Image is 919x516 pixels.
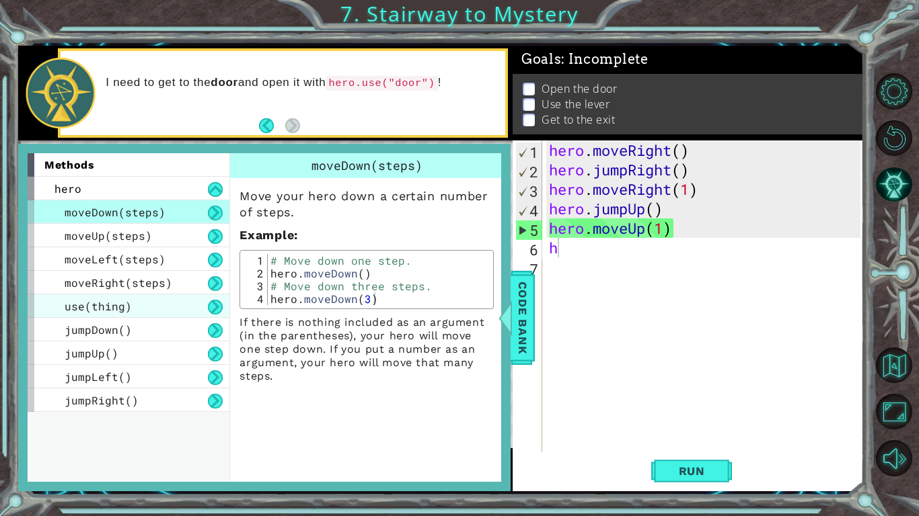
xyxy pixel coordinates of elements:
[876,167,912,203] button: AI Hint
[65,346,118,360] span: jumpUp()
[311,157,422,173] span: moveDown(steps)
[244,292,268,305] div: 4
[106,75,495,91] p: I need to get to the and open it with !
[515,259,542,279] div: 7
[65,370,132,384] span: jumpLeft()
[516,201,542,220] div: 4
[326,76,437,91] code: hero.use("door")
[542,97,610,112] p: Use the lever
[65,275,172,290] span: moveRight(steps)
[285,118,300,133] button: Next
[65,393,139,407] span: jumpRight()
[65,205,166,219] span: moveDown(steps)
[876,73,912,110] button: Level Options
[244,267,268,279] div: 2
[516,181,542,201] div: 3
[521,51,649,68] span: Goals
[512,276,534,358] span: Code Bank
[240,316,494,383] p: If there is nothing included as an argument (in the parentheses), your hero will move one step do...
[65,299,132,313] span: use(thing)
[516,220,542,240] div: 5
[516,162,542,181] div: 2
[230,153,503,178] div: moveDown(steps)
[65,252,166,266] span: moveLeft(steps)
[259,118,285,133] button: Back
[542,81,617,96] p: Open the door
[876,394,912,430] button: Maximize Browser
[876,120,912,157] button: Restart Level
[240,228,294,242] span: Example
[878,342,919,388] a: Back to Map
[876,347,912,384] button: Back to Map
[561,51,648,67] span: : Incomplete
[44,159,94,171] span: methods
[515,240,542,259] div: 6
[651,454,732,488] button: Shift+Enter: Run current code.
[665,464,719,478] span: Run
[542,112,615,127] p: Get to the exit
[240,228,298,242] strong: :
[516,142,542,162] div: 1
[54,181,81,196] span: hero
[244,279,268,292] div: 3
[65,228,152,243] span: moveUp(steps)
[211,76,238,89] strong: door
[28,153,229,177] div: methods
[244,254,268,267] div: 1
[240,188,494,220] p: Move your hero down a certain number of steps.
[65,322,132,337] span: jumpDown()
[876,440,912,476] button: Mute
